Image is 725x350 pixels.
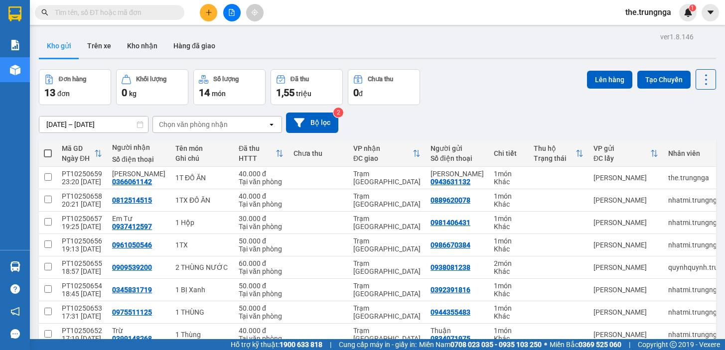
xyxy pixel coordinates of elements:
div: Trạm [GEOGRAPHIC_DATA] [353,215,421,231]
span: aim [251,9,258,16]
th: Toggle SortBy [234,140,289,167]
div: [PERSON_NAME] [593,331,658,339]
div: 0909539200 [112,263,152,271]
span: Miền Nam [419,339,542,350]
input: Select a date range. [39,117,148,132]
div: 60.000 đ [239,259,284,267]
div: 1 món [494,192,524,200]
div: 17:19 [DATE] [62,335,102,343]
button: Chưa thu0đ [348,69,420,105]
div: Tại văn phòng [239,223,284,231]
div: Khối lượng [136,76,166,83]
div: Trạm [GEOGRAPHIC_DATA] [353,304,421,320]
div: Khác [494,267,524,275]
div: 0834071975 [431,335,470,343]
div: 50.000 đ [239,237,284,245]
span: | [330,339,331,350]
div: Tại văn phòng [239,245,284,253]
span: Hỗ trợ kỹ thuật: [231,339,322,350]
th: Toggle SortBy [57,140,107,167]
div: 2 món [494,259,524,267]
div: 1 Hộp [175,219,229,227]
span: 0 [353,87,359,99]
div: Khác [494,223,524,231]
strong: 0369 525 060 [579,341,621,349]
span: 14 [199,87,210,99]
button: Lên hàng [587,71,632,89]
div: 1 món [494,237,524,245]
div: VP nhận [353,144,413,152]
button: Bộ lọc [286,113,338,133]
span: the.trungnga [617,6,679,18]
div: 40.000 đ [239,192,284,200]
button: aim [246,4,264,21]
th: Toggle SortBy [588,140,663,167]
div: Ngày ĐH [62,154,94,162]
div: Ghi chú [175,154,229,162]
strong: 0708 023 035 - 0935 103 250 [450,341,542,349]
div: HỒNG ANH [112,170,165,178]
span: copyright [670,341,677,348]
button: Hàng đã giao [165,34,223,58]
div: Người nhận [112,143,165,151]
div: 17:31 [DATE] [62,312,102,320]
div: 18:45 [DATE] [62,290,102,298]
div: 1 món [494,215,524,223]
div: [PERSON_NAME] [593,286,658,294]
div: ĐC lấy [593,154,650,162]
div: Tại văn phòng [239,200,284,208]
span: notification [10,307,20,316]
button: Trên xe [79,34,119,58]
div: Tên món [175,144,229,152]
div: Trạm [GEOGRAPHIC_DATA] [353,237,421,253]
div: 50.000 đ [239,304,284,312]
button: file-add [223,4,241,21]
div: [PERSON_NAME] [593,263,658,271]
div: [PERSON_NAME] [593,241,658,249]
div: 0937412597 [112,223,152,231]
div: [PERSON_NAME] [593,219,658,227]
div: PT10250657 [62,215,102,223]
button: Tạo Chuyến [637,71,691,89]
button: Đơn hàng13đơn [39,69,111,105]
div: Đã thu [239,144,276,152]
div: Khác [494,245,524,253]
div: Tại văn phòng [239,178,284,186]
span: triệu [296,90,311,98]
div: Số điện thoại [431,154,484,162]
div: 1T ĐỒ ĂN [175,174,229,182]
div: 40.000 đ [239,170,284,178]
svg: open [268,120,276,128]
div: Người gửi [431,144,484,152]
input: Tìm tên, số ĐT hoặc mã đơn [55,7,172,18]
strong: 1900 633 818 [280,341,322,349]
div: PT10250656 [62,237,102,245]
div: CHỊ NHUNG [431,170,484,178]
div: Trạm [GEOGRAPHIC_DATA] [353,282,421,298]
button: Kho nhận [119,34,165,58]
div: HTTT [239,154,276,162]
div: 18:57 [DATE] [62,267,102,275]
div: 1 THÙNG [175,308,229,316]
div: 0975511125 [112,308,152,316]
div: VP gửi [593,144,650,152]
span: search [41,9,48,16]
div: 0889620078 [431,196,470,204]
div: 1 BỊ Xanh [175,286,229,294]
div: PT10250652 [62,327,102,335]
th: Toggle SortBy [529,140,588,167]
div: PT10250659 [62,170,102,178]
div: 0938081238 [431,263,470,271]
div: Trạm [GEOGRAPHIC_DATA] [353,170,421,186]
div: 0812514515 [112,196,152,204]
button: Khối lượng0kg [116,69,188,105]
div: 1TX [175,241,229,249]
div: 0943631132 [431,178,470,186]
div: Khác [494,178,524,186]
span: file-add [228,9,235,16]
div: Chọn văn phòng nhận [159,119,228,129]
div: PT10250655 [62,259,102,267]
span: món [212,90,226,98]
th: Toggle SortBy [348,140,426,167]
div: 0366061142 [112,178,152,186]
